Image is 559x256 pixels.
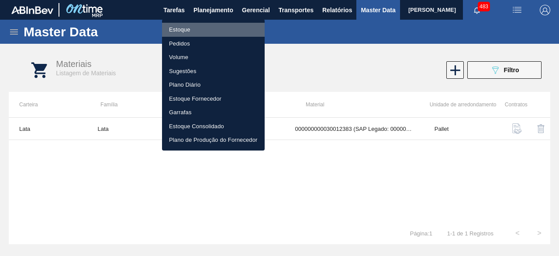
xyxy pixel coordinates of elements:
[162,105,265,119] a: Garrafas
[162,78,265,92] a: Plano Diário
[162,64,265,78] a: Sugestões
[162,50,265,64] a: Volume
[162,23,265,37] a: Estoque
[162,133,265,147] a: Plano de Produção do Fornecedor
[162,92,265,106] a: Estoque Fornecedor
[162,119,265,133] a: Estoque Consolidado
[162,37,265,51] a: Pedidos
